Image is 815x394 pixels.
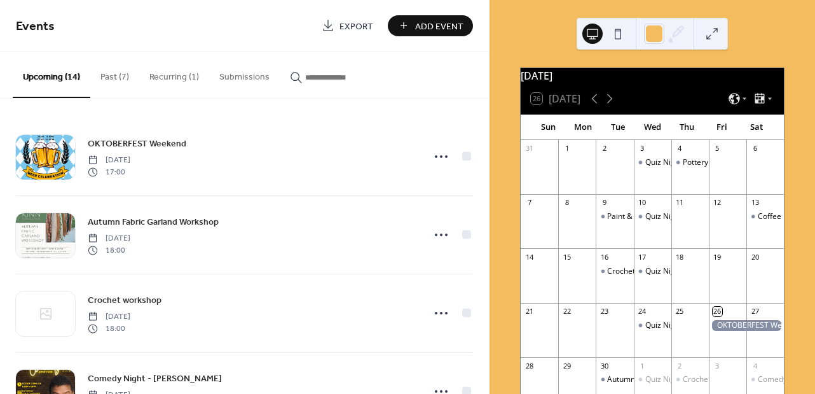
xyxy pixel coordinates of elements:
[713,307,722,316] div: 26
[312,15,383,36] a: Export
[746,374,784,385] div: Comedy Night - Paul Sinha
[638,198,647,208] div: 10
[209,52,280,97] button: Submissions
[88,137,186,151] span: OKTOBERFEST Weekend
[88,372,222,386] span: Comedy Night - [PERSON_NAME]
[750,361,760,370] div: 4
[713,361,722,370] div: 3
[415,20,463,33] span: Add Event
[607,374,727,385] div: Autumn Fabric Garland Workshop
[750,144,760,153] div: 6
[521,68,784,83] div: [DATE]
[599,361,609,370] div: 30
[596,211,633,222] div: Paint & Sip
[16,14,55,39] span: Events
[645,320,682,331] div: Quiz Night
[88,244,130,256] span: 18:00
[88,136,186,151] a: OKTOBERFEST Weekend
[634,374,671,385] div: Quiz Night
[704,115,739,140] div: Fri
[634,211,671,222] div: Quiz Night
[88,155,130,166] span: [DATE]
[88,216,219,229] span: Autumn Fabric Garland Workshop
[683,374,747,385] div: Crochet workshop
[88,293,161,307] a: Crochet workshop
[669,115,704,140] div: Thu
[645,374,682,385] div: Quiz Night
[638,252,647,262] div: 17
[645,157,682,168] div: Quiz Night
[634,157,671,168] div: Quiz Night
[524,361,534,370] div: 28
[524,252,534,262] div: 14
[750,307,760,316] div: 27
[90,52,139,97] button: Past (7)
[634,266,671,277] div: Quiz Night
[746,211,784,222] div: Coffee Fest
[600,115,635,140] div: Tue
[635,115,670,140] div: Wed
[645,211,682,222] div: Quiz Night
[750,198,760,208] div: 13
[599,144,609,153] div: 2
[713,144,722,153] div: 5
[566,115,601,140] div: Mon
[675,198,685,208] div: 11
[88,215,219,229] a: Autumn Fabric Garland Workshop
[638,144,647,153] div: 3
[599,252,609,262] div: 16
[675,307,685,316] div: 25
[531,115,566,140] div: Sun
[88,311,130,323] span: [DATE]
[671,157,709,168] div: Pottery night - Ely Clay Collective 1 year anniversary
[739,115,774,140] div: Sat
[596,266,633,277] div: Crochet workshop
[562,252,572,262] div: 15
[634,320,671,331] div: Quiz Night
[596,374,633,385] div: Autumn Fabric Garland Workshop
[88,294,161,307] span: Crochet workshop
[562,144,572,153] div: 1
[562,307,572,316] div: 22
[13,52,90,98] button: Upcoming (14)
[758,211,798,222] div: Coffee Fest
[638,361,647,370] div: 1
[709,320,784,331] div: OKTOBERFEST Weekend
[713,198,722,208] div: 12
[88,371,222,386] a: Comedy Night - [PERSON_NAME]
[675,144,685,153] div: 4
[599,198,609,208] div: 9
[713,252,722,262] div: 19
[671,374,709,385] div: Crochet workshop
[750,252,760,262] div: 20
[607,211,645,222] div: Paint & Sip
[388,15,473,36] button: Add Event
[88,166,130,178] span: 17:00
[339,20,373,33] span: Export
[88,233,130,244] span: [DATE]
[524,198,534,208] div: 7
[88,323,130,334] span: 18:00
[599,307,609,316] div: 23
[524,144,534,153] div: 31
[675,252,685,262] div: 18
[562,198,572,208] div: 8
[675,361,685,370] div: 2
[607,266,671,277] div: Crochet workshop
[139,52,209,97] button: Recurring (1)
[645,266,682,277] div: Quiz Night
[524,307,534,316] div: 21
[638,307,647,316] div: 24
[562,361,572,370] div: 29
